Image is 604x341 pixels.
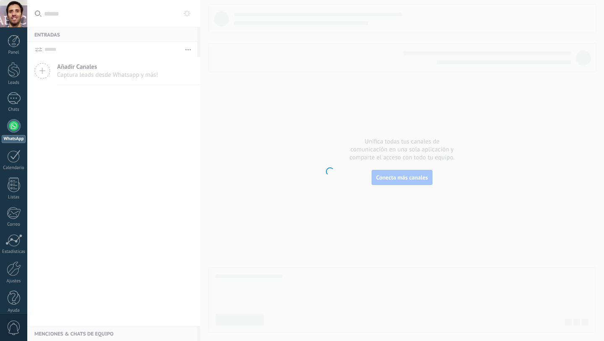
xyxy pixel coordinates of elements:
[2,222,26,227] div: Correo
[2,279,26,284] div: Ajustes
[2,249,26,255] div: Estadísticas
[2,80,26,86] div: Leads
[2,165,26,171] div: Calendario
[2,308,26,313] div: Ayuda
[2,50,26,55] div: Panel
[2,107,26,112] div: Chats
[2,195,26,200] div: Listas
[2,135,26,143] div: WhatsApp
